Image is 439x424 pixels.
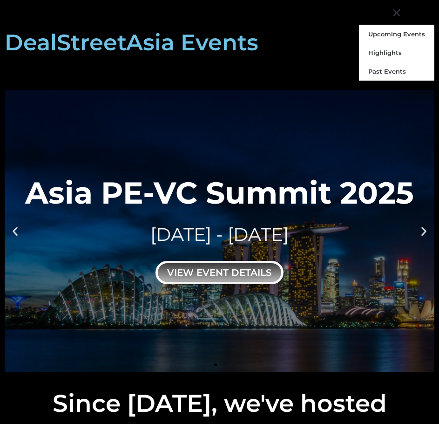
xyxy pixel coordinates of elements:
span: Go to slide 1 [214,363,217,366]
div: Next slide [418,225,430,237]
div: Menu Toggle [389,5,405,20]
a: Past Events [359,62,434,81]
span: Go to slide 2 [223,363,225,366]
div: view event details [155,261,284,284]
h2: Since [DATE], we've hosted [5,391,434,416]
div: Previous slide [9,225,21,237]
a: Highlights [359,43,434,62]
a: Asia PE-VC Summit 2025[DATE] - [DATE]view event details [5,90,434,372]
div: Asia PE-VC Summit 2025 [25,178,414,208]
div: [DATE] - [DATE] [25,222,414,247]
a: DealStreetAsia Events [5,29,258,56]
a: Upcoming Events [359,25,434,43]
